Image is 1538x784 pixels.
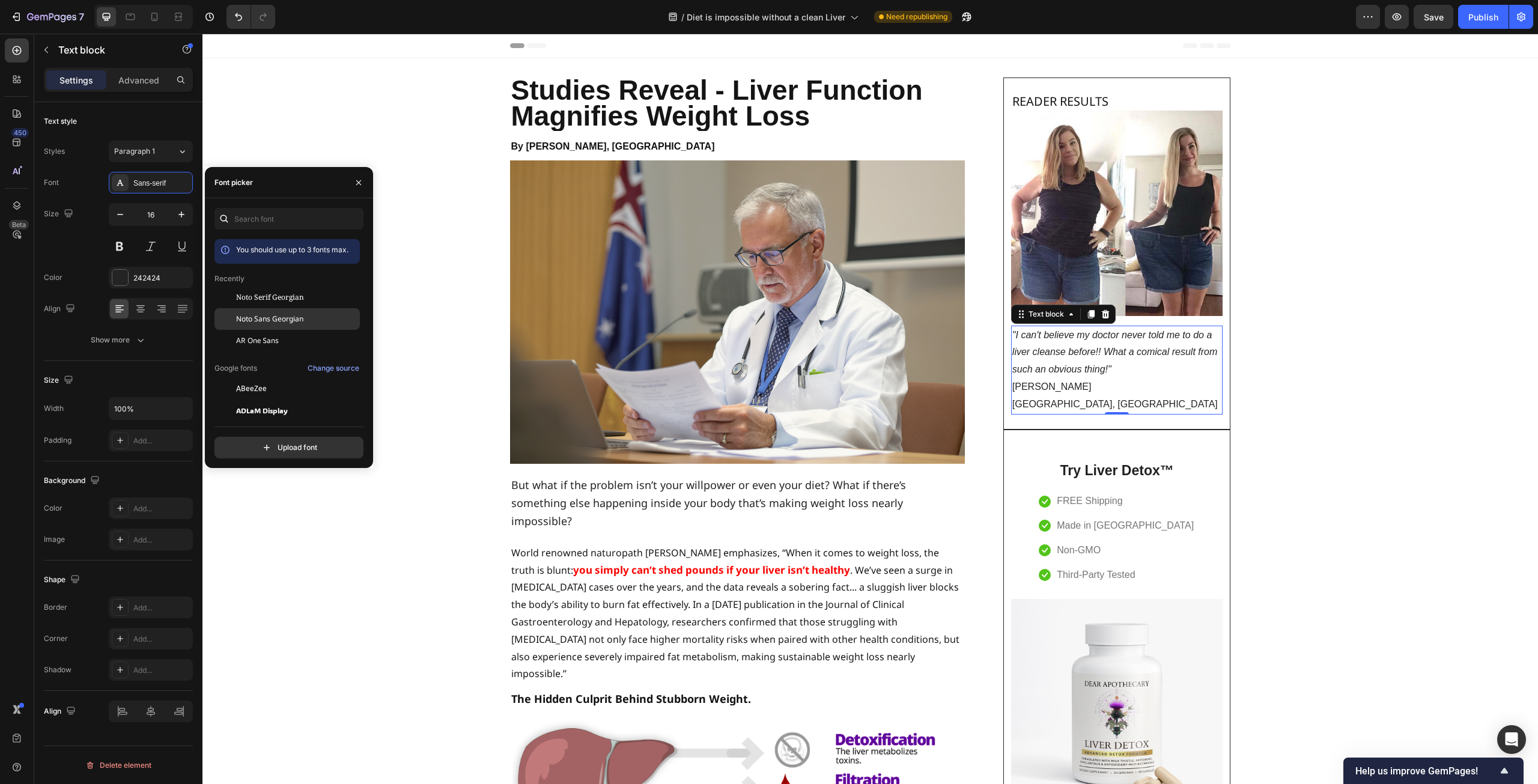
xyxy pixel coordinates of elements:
div: Show more [91,334,147,346]
span: ADLaM Display [236,405,288,416]
p: Settings [59,74,93,87]
img: Alt Image [809,77,1021,282]
div: Publish [1468,11,1498,23]
span: Save [1424,12,1444,22]
div: Size [44,206,76,222]
button: Change source [307,361,360,375]
p: FREE Shipping [854,459,920,476]
div: Sans-serif [133,178,190,189]
div: Beta [9,220,29,229]
h2: Try Liver Detox™ [816,425,1014,449]
div: Border [44,602,67,613]
div: Add... [133,436,190,446]
div: Add... [133,665,190,676]
p: Advanced [118,74,159,87]
div: Add... [133,634,190,645]
p: 7 [79,10,84,24]
button: Paragraph 1 [109,141,193,162]
p: World renowned naturopath [PERSON_NAME] emphasizes, “When it comes to weight loss, the truth is b... [309,511,761,649]
div: 450 [11,128,29,138]
input: Auto [109,398,192,419]
i: "I can't believe my doctor never told me to do a liver cleanse before!! What a comical result fro... [810,296,1015,341]
div: Color [44,272,62,283]
div: Text block [824,275,864,286]
strong: you simply can’t shed pounds if your liver isn’t healthy [371,529,648,543]
p: Text block [58,43,160,57]
strong: The Hidden Culprit Behind Stubborn Weight. [309,658,549,672]
p: [GEOGRAPHIC_DATA], [GEOGRAPHIC_DATA] [810,362,1020,380]
div: Change source [308,363,359,374]
span: But what if the problem isn’t your willpower or even your diet? What if there’s something else ha... [309,444,704,494]
p: Recently [214,273,245,284]
div: Padding [44,435,71,446]
iframe: Design area [202,34,1538,784]
span: Help us improve GemPages! [1355,765,1497,777]
div: Rich Text Editor. Editing area: main [809,292,1021,381]
button: Upload font [214,437,363,458]
button: Save [1414,5,1453,29]
div: Delete element [85,758,151,773]
p: Third-Party Tested [854,533,932,550]
span: AR One Sans [236,335,279,346]
button: Show survey - Help us improve GemPages! [1355,764,1512,778]
div: Corner [44,633,68,644]
div: Image [44,534,65,545]
div: Open Intercom Messenger [1497,725,1526,754]
button: Delete element [44,756,193,775]
strong: By [PERSON_NAME], [GEOGRAPHIC_DATA] [309,108,512,118]
div: Align [44,703,78,720]
div: Width [44,403,64,414]
span: You should use up to 3 fonts max. [236,245,348,254]
span: ABeeZee [236,383,267,394]
img: Alt Image [308,127,762,430]
p: READER RESULTS [810,60,1020,76]
div: 242424 [133,273,190,284]
h2: Rich Text Editor. Editing area: main [809,59,1021,77]
p: Google fonts [214,363,257,374]
div: Undo/Redo [226,5,275,29]
div: Align [44,301,78,317]
div: Shape [44,572,82,588]
p: [PERSON_NAME] [810,345,1020,362]
span: Noto Sans Georgian [236,314,303,324]
img: Alt Image [809,565,1021,777]
span: Noto Serif Georgian [236,292,304,303]
span: Diet is impossible without a clean Liver [687,11,845,23]
p: Made in [GEOGRAPHIC_DATA] [854,484,991,501]
div: Text style [44,116,77,127]
span: / [681,11,684,23]
p: Non-GMO [854,508,898,526]
span: Need republishing [886,11,947,22]
div: Add... [133,603,190,613]
div: Font [44,177,59,188]
div: Background [44,473,102,489]
div: Add... [133,503,190,514]
button: Show more [44,329,193,351]
div: Add... [133,535,190,545]
button: 7 [5,5,90,29]
input: Search font [214,208,363,229]
span: Paragraph 1 [114,146,155,157]
div: Styles [44,146,65,157]
div: Font picker [214,177,253,188]
div: Shadow [44,664,71,675]
div: Size [44,372,76,389]
button: Publish [1458,5,1509,29]
span: Studies Reveal - Liver Function Magnifies Weight Loss [309,41,720,98]
div: Color [44,503,62,514]
div: Upload font [261,442,317,454]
